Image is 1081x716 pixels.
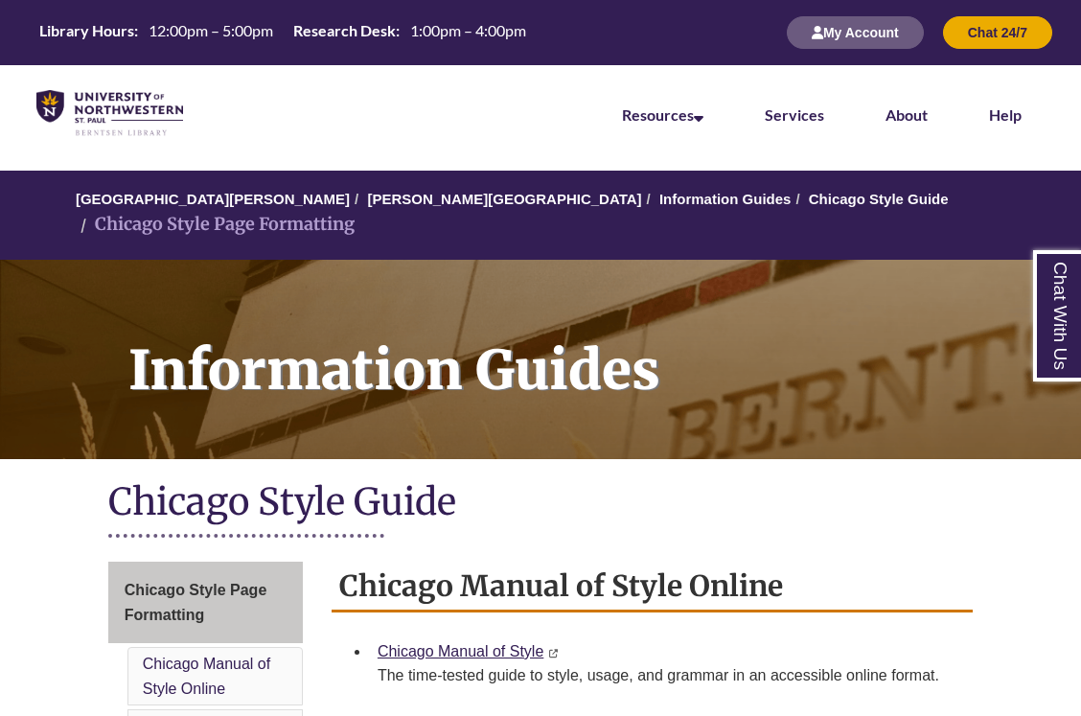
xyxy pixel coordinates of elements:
[367,191,641,207] a: [PERSON_NAME][GEOGRAPHIC_DATA]
[765,105,824,124] a: Services
[332,562,973,612] h2: Chicago Manual of Style Online
[989,105,1022,124] a: Help
[622,105,703,124] a: Resources
[787,24,924,40] a: My Account
[76,211,355,239] li: Chicago Style Page Formatting
[32,20,141,41] th: Library Hours:
[787,16,924,49] button: My Account
[943,16,1052,49] button: Chat 24/7
[32,20,534,46] a: Hours Today
[143,656,270,697] a: Chicago Manual of Style Online
[107,260,1081,434] h1: Information Guides
[36,90,183,137] img: UNWSP Library Logo
[943,24,1052,40] a: Chat 24/7
[378,664,957,687] div: The time-tested guide to style, usage, and grammar in an accessible online format.
[125,582,267,623] span: Chicago Style Page Formatting
[286,20,402,41] th: Research Desk:
[809,191,949,207] a: Chicago Style Guide
[410,21,526,39] span: 1:00pm – 4:00pm
[108,478,973,529] h1: Chicago Style Guide
[659,191,792,207] a: Information Guides
[149,21,273,39] span: 12:00pm – 5:00pm
[378,643,543,659] a: Chicago Manual of Style
[76,191,350,207] a: [GEOGRAPHIC_DATA][PERSON_NAME]
[548,649,559,658] i: This link opens in a new window
[108,562,303,643] a: Chicago Style Page Formatting
[885,105,928,124] a: About
[32,20,534,44] table: Hours Today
